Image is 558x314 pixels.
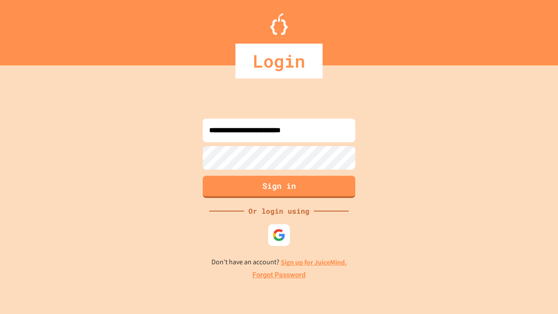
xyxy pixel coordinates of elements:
img: Logo.svg [270,13,288,35]
a: Sign up for JuiceMind. [281,258,347,267]
p: Don't have an account? [211,257,347,268]
img: google-icon.svg [272,229,286,242]
div: Or login using [244,206,314,216]
div: Login [235,44,323,78]
button: Sign in [203,176,355,198]
a: Forgot Password [252,270,306,280]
